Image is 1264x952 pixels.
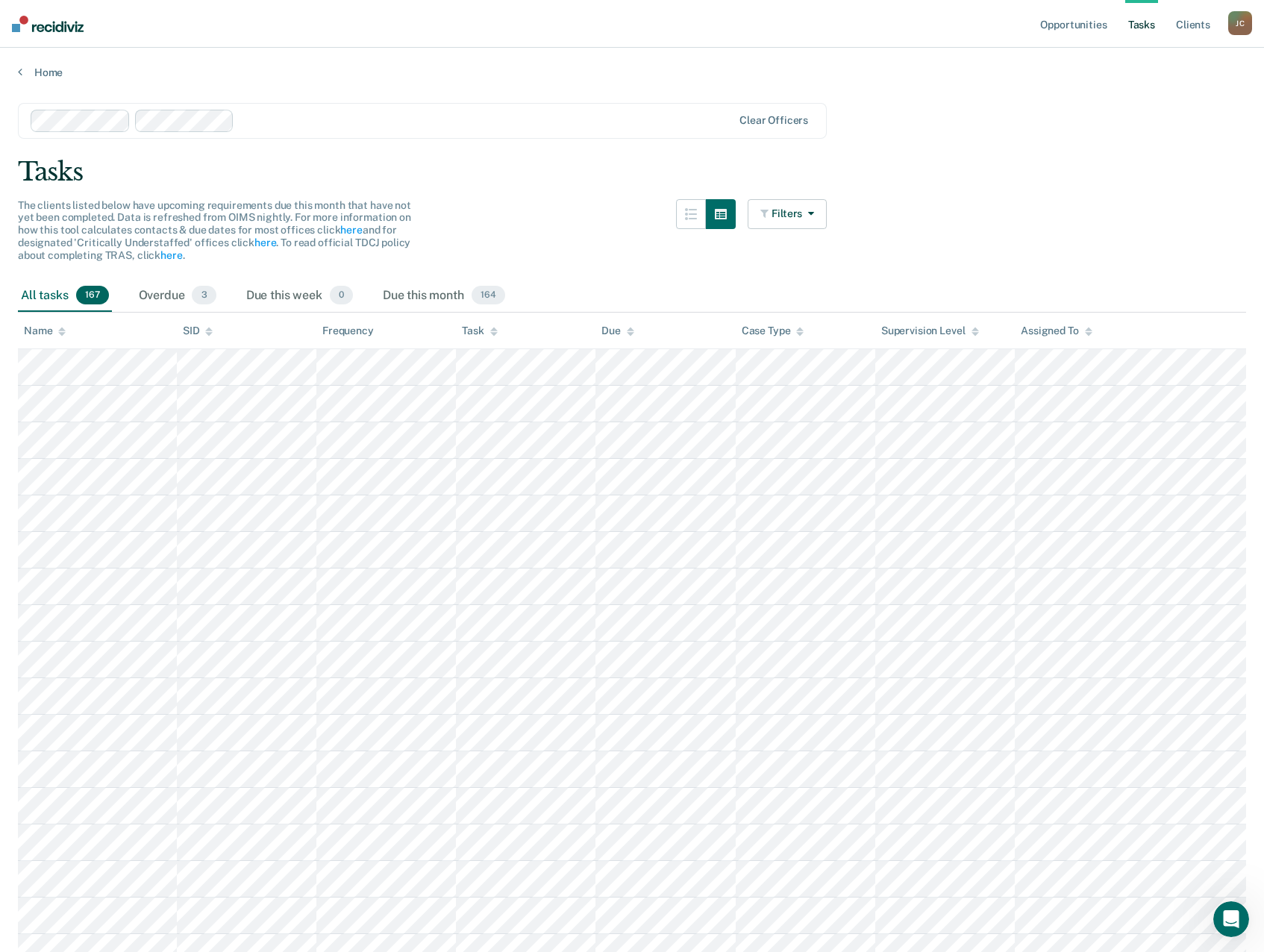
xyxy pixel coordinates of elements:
div: J C [1228,11,1252,35]
a: here [340,224,362,236]
a: here [160,249,182,261]
a: here [254,237,276,248]
span: 164 [472,286,505,305]
div: Assigned To [1021,325,1092,337]
span: 167 [76,286,109,305]
div: Overdue3 [136,280,219,313]
div: Frequency [322,325,374,337]
div: Task [462,325,497,337]
div: Due this week0 [243,280,356,313]
iframe: Intercom live chat [1213,901,1249,937]
button: JC [1228,11,1252,35]
div: Supervision Level [881,325,979,337]
span: 3 [192,286,216,305]
a: Home [18,66,1246,79]
div: Name [24,325,66,337]
div: Tasks [18,157,1246,187]
img: Recidiviz [12,16,84,32]
div: Due this month164 [380,280,508,313]
button: Filters [748,199,827,229]
div: Due [601,325,634,337]
div: Case Type [742,325,804,337]
div: SID [183,325,213,337]
span: The clients listed below have upcoming requirements due this month that have not yet been complet... [18,199,411,261]
div: All tasks167 [18,280,112,313]
div: Clear officers [739,114,808,127]
span: 0 [330,286,353,305]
